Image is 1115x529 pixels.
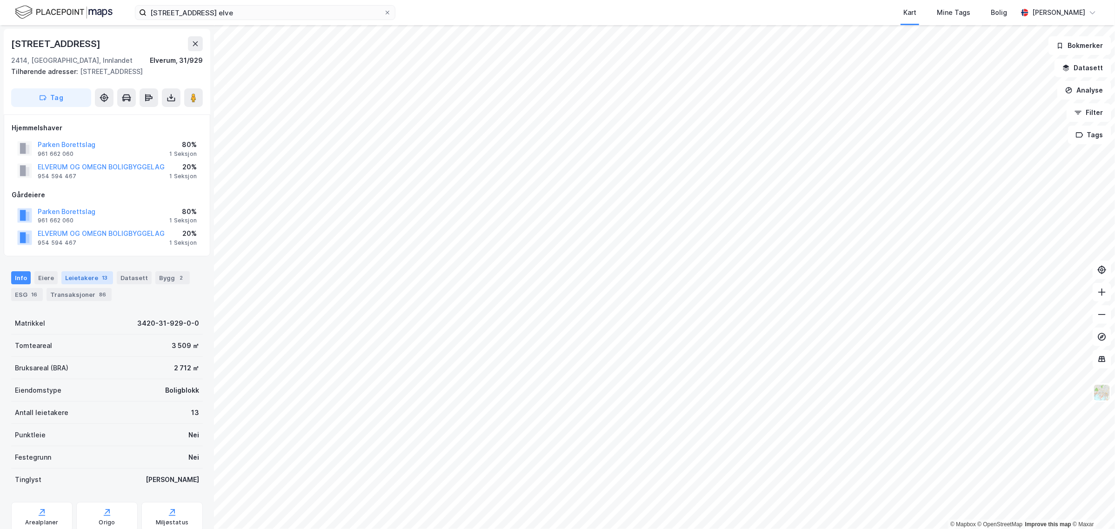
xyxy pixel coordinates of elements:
[29,290,39,299] div: 16
[15,452,51,463] div: Festegrunn
[11,88,91,107] button: Tag
[1068,484,1115,529] iframe: Chat Widget
[15,385,61,396] div: Eiendomstype
[146,474,199,485] div: [PERSON_NAME]
[137,318,199,329] div: 3420-31-929-0-0
[11,66,195,77] div: [STREET_ADDRESS]
[191,407,199,418] div: 13
[15,407,68,418] div: Antall leietakere
[99,519,115,526] div: Origo
[11,36,102,51] div: [STREET_ADDRESS]
[47,288,112,301] div: Transaksjoner
[169,150,197,158] div: 1 Seksjon
[177,273,186,282] div: 2
[1068,126,1111,144] button: Tags
[1025,521,1071,528] a: Improve this map
[1032,7,1085,18] div: [PERSON_NAME]
[15,474,41,485] div: Tinglyst
[169,173,197,180] div: 1 Seksjon
[1093,384,1111,402] img: Z
[38,239,76,247] div: 954 594 467
[169,228,197,239] div: 20%
[61,271,113,284] div: Leietakere
[15,429,46,441] div: Punktleie
[38,150,73,158] div: 961 662 060
[147,6,384,20] input: Søk på adresse, matrikkel, gårdeiere, leietakere eller personer
[174,362,199,374] div: 2 712 ㎡
[15,340,52,351] div: Tomteareal
[188,452,199,463] div: Nei
[165,385,199,396] div: Boligblokk
[172,340,199,351] div: 3 509 ㎡
[1057,81,1111,100] button: Analyse
[978,521,1023,528] a: OpenStreetMap
[15,4,113,20] img: logo.f888ab2527a4732fd821a326f86c7f29.svg
[169,139,197,150] div: 80%
[12,122,202,134] div: Hjemmelshaver
[38,217,73,224] div: 961 662 060
[169,161,197,173] div: 20%
[1048,36,1111,55] button: Bokmerker
[150,55,203,66] div: Elverum, 31/929
[169,206,197,217] div: 80%
[11,271,31,284] div: Info
[97,290,108,299] div: 86
[38,173,76,180] div: 954 594 467
[1055,59,1111,77] button: Datasett
[100,273,109,282] div: 13
[169,217,197,224] div: 1 Seksjon
[156,519,188,526] div: Miljøstatus
[1067,103,1111,122] button: Filter
[11,67,80,75] span: Tilhørende adresser:
[903,7,916,18] div: Kart
[34,271,58,284] div: Eiere
[117,271,152,284] div: Datasett
[11,55,133,66] div: 2414, [GEOGRAPHIC_DATA], Innlandet
[169,239,197,247] div: 1 Seksjon
[15,318,45,329] div: Matrikkel
[950,521,976,528] a: Mapbox
[991,7,1007,18] div: Bolig
[155,271,190,284] div: Bygg
[15,362,68,374] div: Bruksareal (BRA)
[937,7,970,18] div: Mine Tags
[188,429,199,441] div: Nei
[11,288,43,301] div: ESG
[25,519,58,526] div: Arealplaner
[12,189,202,201] div: Gårdeiere
[1068,484,1115,529] div: Kontrollprogram for chat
